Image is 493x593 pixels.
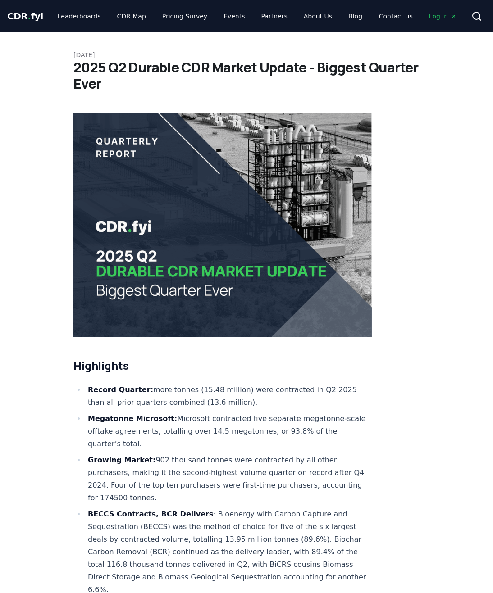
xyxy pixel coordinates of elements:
a: About Us [297,8,339,24]
strong: BECCS Contracts, BCR Delivers [88,510,213,518]
h1: 2025 Q2 Durable CDR Market Update - Biggest Quarter Ever [73,59,420,92]
img: blog post image [73,113,372,337]
li: 902 thousand tonnes were contracted by all other purchasers, making it the second-highest volume ... [85,454,372,504]
a: CDR Map [110,8,153,24]
h2: Highlights [73,358,372,373]
a: Leaderboards [50,8,108,24]
li: Microsoft contracted five separate megatonne-scale offtake agreements, totalling over 14.5 megato... [85,412,372,450]
a: Blog [341,8,370,24]
a: Log in [422,8,464,24]
span: Log in [429,12,457,21]
p: [DATE] [73,50,420,59]
li: more tonnes (15.48 million) were contracted in Q2 2025 than all prior quarters combined (13.6 mil... [85,384,372,409]
a: CDR.fyi [7,10,43,23]
a: Events [216,8,252,24]
strong: Megatonne Microsoft: [88,414,177,423]
span: CDR fyi [7,11,43,22]
span: . [28,11,31,22]
strong: Record Quarter: [88,385,153,394]
strong: Growing Market: [88,456,155,464]
a: Contact us [372,8,420,24]
nav: Main [50,8,370,24]
a: Partners [254,8,295,24]
a: Pricing Survey [155,8,215,24]
nav: Main [372,8,464,24]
